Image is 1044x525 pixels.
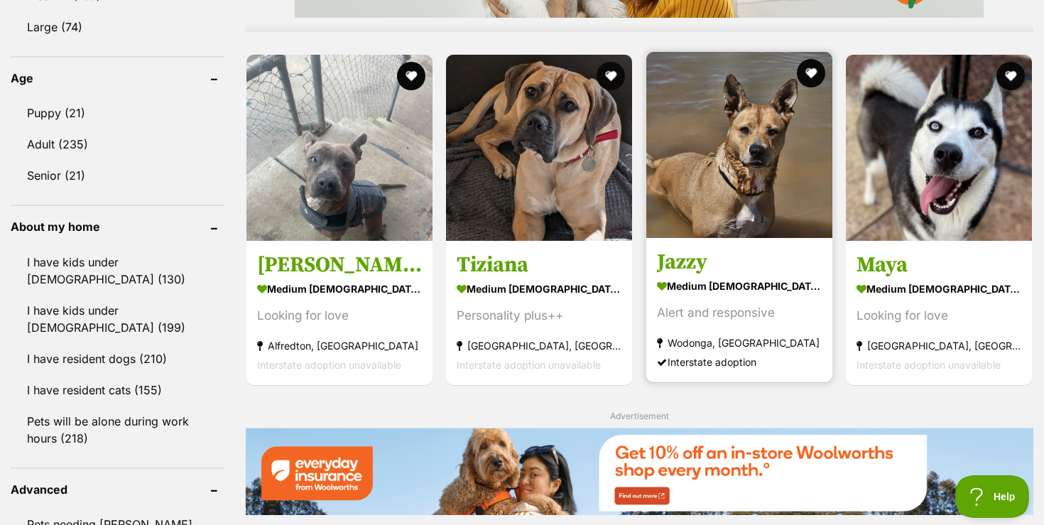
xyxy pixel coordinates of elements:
header: Age [11,72,224,85]
a: I have resident dogs (210) [11,344,224,374]
a: I have resident cats (155) [11,375,224,405]
span: Interstate adoption unavailable [857,359,1001,371]
h3: [PERSON_NAME] [257,251,422,278]
img: Everyday Insurance promotional banner [245,428,1033,515]
button: favourite [996,62,1025,90]
strong: Alfredton, [GEOGRAPHIC_DATA] [257,336,422,355]
header: Advanced [11,483,224,496]
strong: [GEOGRAPHIC_DATA], [GEOGRAPHIC_DATA] [857,336,1021,355]
h3: Maya [857,251,1021,278]
span: Interstate adoption unavailable [257,359,401,371]
div: Personality plus++ [457,306,621,325]
a: Large (74) [11,12,224,42]
a: I have kids under [DEMOGRAPHIC_DATA] (199) [11,296,224,342]
button: favourite [797,59,825,87]
div: Alert and responsive [657,303,822,323]
img: Stella - American Staffordshire Terrier Dog [246,55,433,241]
strong: Wodonga, [GEOGRAPHIC_DATA] [657,333,822,352]
img: Jazzy - Australian Cattle Dog [646,52,832,238]
span: Interstate adoption unavailable [457,359,601,371]
a: Pets will be alone during work hours (218) [11,406,224,453]
strong: medium [DEMOGRAPHIC_DATA] Dog [257,278,422,299]
a: I have kids under [DEMOGRAPHIC_DATA] (130) [11,247,224,294]
a: Puppy (21) [11,98,224,128]
a: Senior (21) [11,161,224,190]
h3: Jazzy [657,249,822,276]
h3: Tiziana [457,251,621,278]
div: Looking for love [257,306,422,325]
a: Jazzy medium [DEMOGRAPHIC_DATA] Dog Alert and responsive Wodonga, [GEOGRAPHIC_DATA] Interstate ad... [646,238,832,382]
iframe: Help Scout Beacon - Open [955,475,1030,518]
a: Everyday Insurance promotional banner [245,428,1033,518]
a: Adult (235) [11,129,224,159]
span: Advertisement [610,411,669,421]
a: Tiziana medium [DEMOGRAPHIC_DATA] Dog Personality plus++ [GEOGRAPHIC_DATA], [GEOGRAPHIC_DATA] Int... [446,241,632,385]
img: Tiziana - Cane Corso Dog [446,55,632,241]
div: Interstate adoption [657,352,822,372]
button: favourite [597,62,626,90]
img: Maya - Siberian Husky Dog [846,55,1032,241]
strong: medium [DEMOGRAPHIC_DATA] Dog [857,278,1021,299]
header: About my home [11,220,224,233]
strong: medium [DEMOGRAPHIC_DATA] Dog [457,278,621,299]
button: favourite [397,62,425,90]
strong: [GEOGRAPHIC_DATA], [GEOGRAPHIC_DATA] [457,336,621,355]
a: [PERSON_NAME] medium [DEMOGRAPHIC_DATA] Dog Looking for love Alfredton, [GEOGRAPHIC_DATA] Interst... [246,241,433,385]
strong: medium [DEMOGRAPHIC_DATA] Dog [657,276,822,296]
div: Looking for love [857,306,1021,325]
a: Maya medium [DEMOGRAPHIC_DATA] Dog Looking for love [GEOGRAPHIC_DATA], [GEOGRAPHIC_DATA] Intersta... [846,241,1032,385]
